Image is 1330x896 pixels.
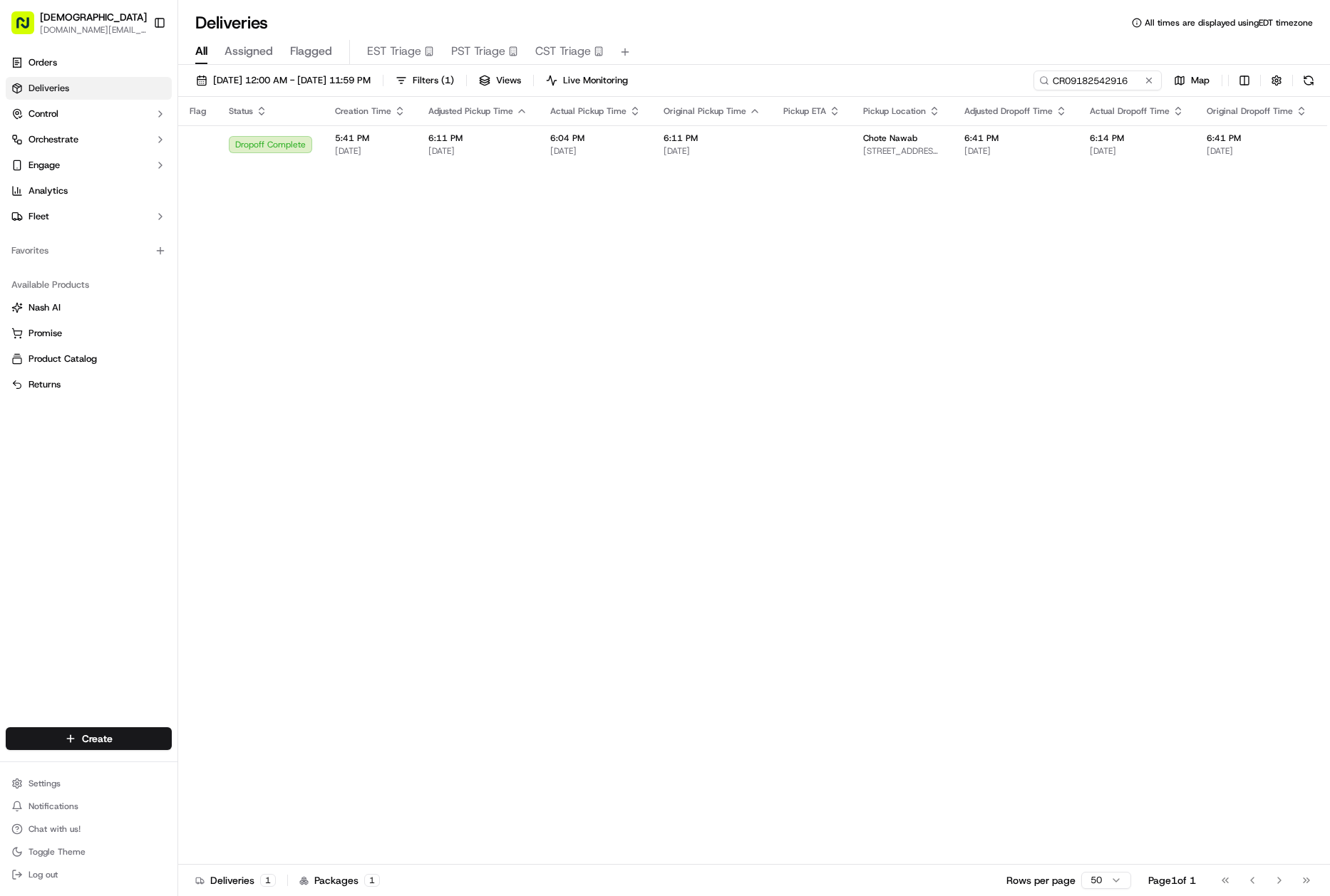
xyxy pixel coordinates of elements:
[783,105,826,117] span: Pickup ETA
[29,133,78,146] span: Orchestrate
[6,51,172,74] a: Orders
[6,274,172,296] div: Available Products
[40,24,147,36] button: [DOMAIN_NAME][EMAIL_ADDRESS][DOMAIN_NAME]
[229,105,253,117] span: Status
[1167,71,1216,90] button: Map
[11,378,166,391] a: Returns
[367,43,421,60] span: EST Triage
[664,145,761,157] span: [DATE]
[29,56,57,69] span: Orders
[1207,145,1307,157] span: [DATE]
[29,778,61,789] span: Settings
[29,108,58,120] span: Control
[29,353,97,365] span: Product Catalog
[563,74,628,87] span: Live Monitoring
[29,159,60,172] span: Engage
[290,43,332,60] span: Flagged
[1207,132,1307,144] span: 6:41 PM
[6,796,172,816] button: Notifications
[6,6,148,40] button: [DEMOGRAPHIC_DATA][DOMAIN_NAME][EMAIL_ADDRESS][DOMAIN_NAME]
[29,378,61,391] span: Returns
[29,869,58,880] span: Log out
[11,353,166,365] a: Product Catalog
[1090,145,1184,157] span: [DATE]
[6,322,172,345] button: Promise
[964,145,1067,157] span: [DATE]
[29,210,49,223] span: Fleet
[195,43,207,60] span: All
[535,43,591,60] span: CST Triage
[1006,873,1076,887] p: Rows per page
[6,348,172,370] button: Product Catalog
[863,145,942,157] span: [STREET_ADDRESS][US_STATE]
[195,873,276,887] div: Deliveries
[1145,17,1313,28] span: All times are displayed using EDT timezone
[550,145,641,157] span: [DATE]
[190,71,377,90] button: [DATE] 12:00 AM - [DATE] 11:59 PM
[6,727,172,750] button: Create
[195,11,268,34] h1: Deliveries
[29,82,69,95] span: Deliveries
[299,873,380,887] div: Packages
[964,105,1053,117] span: Adjusted Dropoff Time
[190,105,206,117] span: Flag
[6,773,172,793] button: Settings
[664,132,761,144] span: 6:11 PM
[29,846,86,858] span: Toggle Theme
[496,74,521,87] span: Views
[82,731,113,746] span: Create
[213,74,371,87] span: [DATE] 12:00 AM - [DATE] 11:59 PM
[29,301,61,314] span: Nash AI
[428,132,527,144] span: 6:11 PM
[260,874,276,887] div: 1
[6,373,172,396] button: Returns
[1207,105,1293,117] span: Original Dropoff Time
[1148,873,1196,887] div: Page 1 of 1
[335,132,406,144] span: 5:41 PM
[6,239,172,262] div: Favorites
[364,874,380,887] div: 1
[6,128,172,151] button: Orchestrate
[441,74,454,87] span: ( 1 )
[6,296,172,319] button: Nash AI
[428,145,527,157] span: [DATE]
[550,132,641,144] span: 6:04 PM
[29,327,62,340] span: Promise
[863,132,917,144] span: Chote Nawab
[389,71,460,90] button: Filters(1)
[664,105,746,117] span: Original Pickup Time
[6,819,172,839] button: Chat with us!
[1299,71,1319,90] button: Refresh
[964,132,1067,144] span: 6:41 PM
[11,327,166,340] a: Promise
[29,801,78,812] span: Notifications
[1191,74,1210,87] span: Map
[550,105,627,117] span: Actual Pickup Time
[29,823,81,835] span: Chat with us!
[6,865,172,885] button: Log out
[413,74,454,87] span: Filters
[6,154,172,177] button: Engage
[6,842,172,862] button: Toggle Theme
[6,103,172,125] button: Control
[540,71,634,90] button: Live Monitoring
[335,105,391,117] span: Creation Time
[863,105,926,117] span: Pickup Location
[6,205,172,228] button: Fleet
[428,105,513,117] span: Adjusted Pickup Time
[1090,132,1184,144] span: 6:14 PM
[225,43,273,60] span: Assigned
[451,43,505,60] span: PST Triage
[11,301,166,314] a: Nash AI
[473,71,527,90] button: Views
[29,184,68,197] span: Analytics
[6,77,172,100] a: Deliveries
[1090,105,1170,117] span: Actual Dropoff Time
[335,145,406,157] span: [DATE]
[1033,71,1162,90] input: Type to search
[40,10,147,24] button: [DEMOGRAPHIC_DATA]
[6,179,172,202] a: Analytics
